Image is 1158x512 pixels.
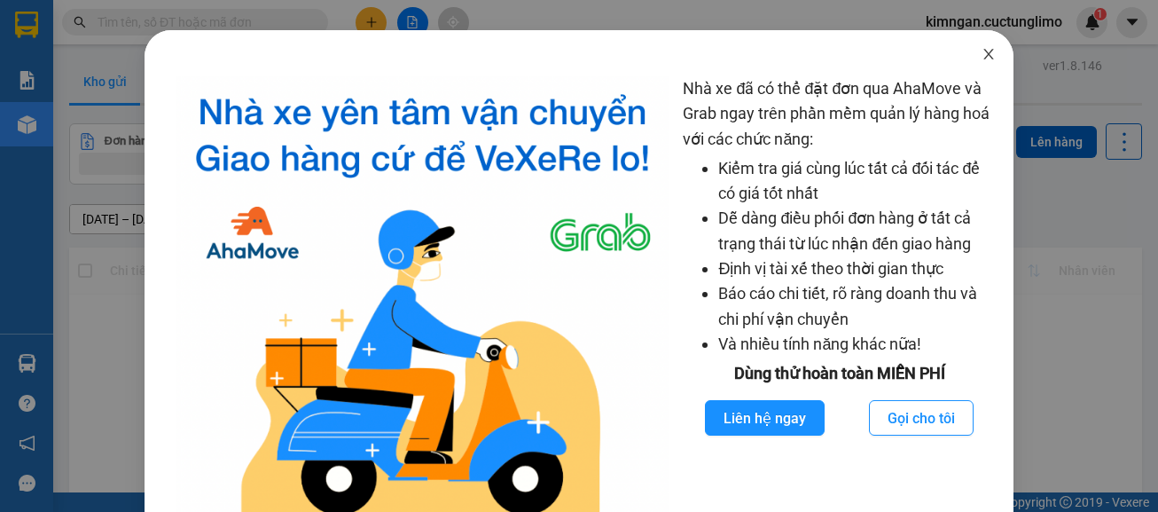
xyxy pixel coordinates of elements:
li: Định vị tài xế theo thời gian thực [718,256,995,281]
button: Liên hệ ngay [705,400,825,436]
li: Báo cáo chi tiết, rõ ràng doanh thu và chi phí vận chuyển [718,281,995,332]
span: Gọi cho tôi [888,407,955,429]
li: Và nhiều tính năng khác nữa! [718,332,995,357]
span: Liên hệ ngay [724,407,806,429]
div: Dùng thử hoàn toàn MIỄN PHÍ [683,361,995,386]
li: Dễ dàng điều phối đơn hàng ở tất cả trạng thái từ lúc nhận đến giao hàng [718,206,995,256]
button: Gọi cho tôi [869,400,974,436]
button: Close [964,30,1013,80]
li: Kiểm tra giá cùng lúc tất cả đối tác để có giá tốt nhất [718,156,995,207]
span: close [982,47,996,61]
